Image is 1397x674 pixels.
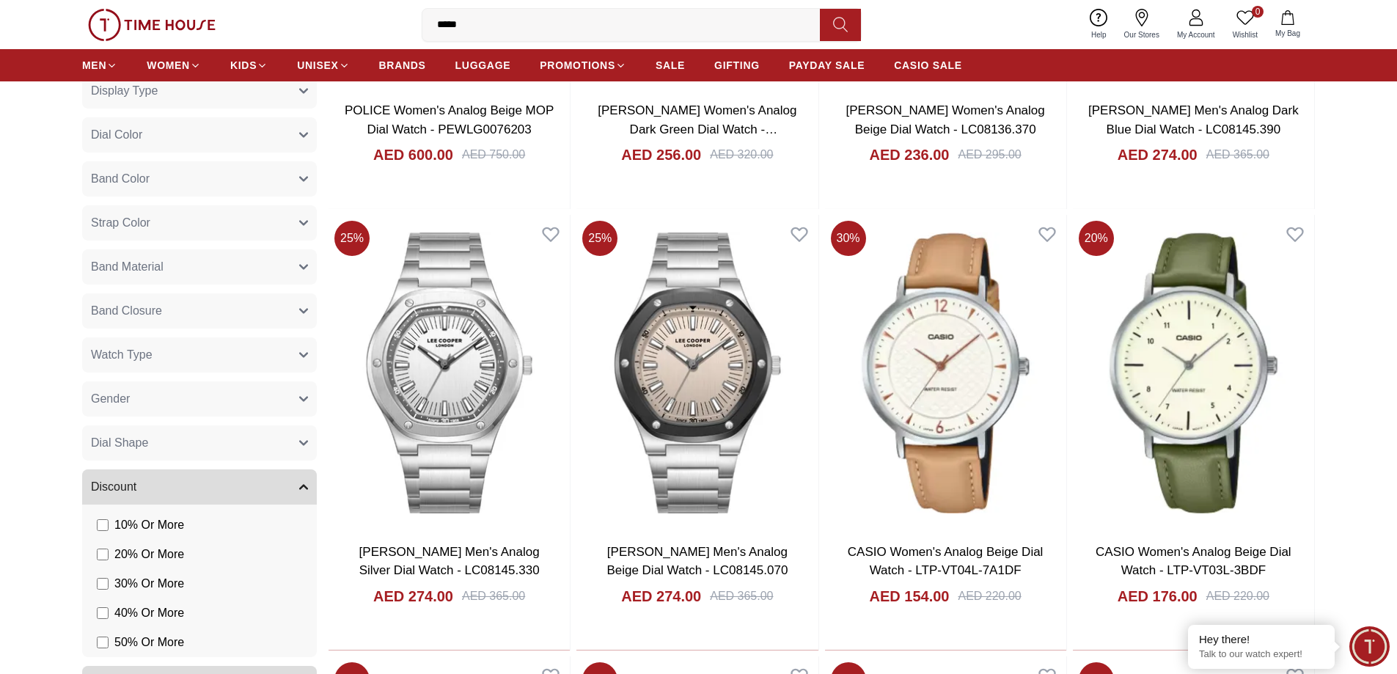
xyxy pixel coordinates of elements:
[114,516,184,534] span: 10 % Or More
[789,52,865,78] a: PAYDAY SALE
[1079,221,1114,256] span: 20 %
[848,545,1044,578] a: CASIO Women's Analog Beige Dial Watch - LTP-VT04L-7A1DF
[91,434,148,452] span: Dial Shape
[1224,6,1266,43] a: 0Wishlist
[621,144,701,165] h4: AED 256.00
[576,215,818,530] img: Lee Cooper Men's Analog Beige Dial Watch - LC08145.070
[462,146,525,164] div: AED 750.00
[82,73,317,109] button: Display Type
[656,58,685,73] span: SALE
[82,205,317,241] button: Strap Color
[91,170,150,188] span: Band Color
[91,126,142,144] span: Dial Color
[91,302,162,320] span: Band Closure
[1082,6,1115,43] a: Help
[91,346,153,364] span: Watch Type
[656,52,685,78] a: SALE
[870,144,950,165] h4: AED 236.00
[540,52,626,78] a: PROMOTIONS
[1252,6,1264,18] span: 0
[91,390,130,408] span: Gender
[1199,632,1324,647] div: Hey there!
[82,469,317,505] button: Discount
[1118,586,1198,607] h4: AED 176.00
[831,221,866,256] span: 30 %
[1206,587,1269,605] div: AED 220.00
[582,221,617,256] span: 25 %
[958,587,1021,605] div: AED 220.00
[114,604,184,622] span: 40 % Or More
[870,586,950,607] h4: AED 154.00
[1085,29,1112,40] span: Help
[1199,648,1324,661] p: Talk to our watch expert!
[379,52,426,78] a: BRANDS
[91,214,150,232] span: Strap Color
[297,58,338,73] span: UNISEX
[710,587,773,605] div: AED 365.00
[359,545,540,578] a: [PERSON_NAME] Men's Analog Silver Dial Watch - LC08145.330
[97,519,109,531] input: 10% Or More
[1206,146,1269,164] div: AED 365.00
[846,103,1044,136] a: [PERSON_NAME] Women's Analog Beige Dial Watch - LC08136.370
[114,634,184,651] span: 50 % Or More
[710,146,773,164] div: AED 320.00
[1096,545,1291,578] a: CASIO Women's Analog Beige Dial Watch - LTP-VT03L-3BDF
[82,52,117,78] a: MEN
[455,52,511,78] a: LUGGAGE
[97,549,109,560] input: 20% Or More
[91,258,164,276] span: Band Material
[91,82,158,100] span: Display Type
[82,58,106,73] span: MEN
[345,103,554,136] a: POLICE Women's Analog Beige MOP Dial Watch - PEWLG0076203
[455,58,511,73] span: LUGGAGE
[373,586,453,607] h4: AED 274.00
[825,215,1066,530] img: CASIO Women's Analog Beige Dial Watch - LTP-VT04L-7A1DF
[147,52,201,78] a: WOMEN
[88,9,216,41] img: ...
[1118,144,1198,165] h4: AED 274.00
[540,58,615,73] span: PROMOTIONS
[894,58,962,73] span: CASIO SALE
[114,546,184,563] span: 20 % Or More
[297,52,349,78] a: UNISEX
[379,58,426,73] span: BRANDS
[621,586,701,607] h4: AED 274.00
[97,607,109,619] input: 40% Or More
[230,58,257,73] span: KIDS
[598,103,796,155] a: [PERSON_NAME] Women's Analog Dark Green Dial Watch - LC08136.470
[1088,103,1299,136] a: [PERSON_NAME] Men's Analog Dark Blue Dial Watch - LC08145.390
[714,58,760,73] span: GIFTING
[147,58,190,73] span: WOMEN
[1171,29,1221,40] span: My Account
[82,117,317,153] button: Dial Color
[894,52,962,78] a: CASIO SALE
[82,337,317,373] button: Watch Type
[82,249,317,285] button: Band Material
[1118,29,1165,40] span: Our Stores
[82,425,317,461] button: Dial Shape
[606,545,788,578] a: [PERSON_NAME] Men's Analog Beige Dial Watch - LC08145.070
[97,578,109,590] input: 30% Or More
[958,146,1021,164] div: AED 295.00
[462,587,525,605] div: AED 365.00
[789,58,865,73] span: PAYDAY SALE
[1073,215,1314,530] img: CASIO Women's Analog Beige Dial Watch - LTP-VT03L-3BDF
[114,575,184,593] span: 30 % Or More
[714,52,760,78] a: GIFTING
[1349,626,1390,667] div: Chat Widget
[1227,29,1264,40] span: Wishlist
[97,637,109,648] input: 50% Or More
[1115,6,1168,43] a: Our Stores
[82,161,317,197] button: Band Color
[329,215,570,530] img: Lee Cooper Men's Analog Silver Dial Watch - LC08145.330
[91,478,136,496] span: Discount
[82,293,317,329] button: Band Closure
[1266,7,1309,42] button: My Bag
[334,221,370,256] span: 25 %
[1269,28,1306,39] span: My Bag
[230,52,268,78] a: KIDS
